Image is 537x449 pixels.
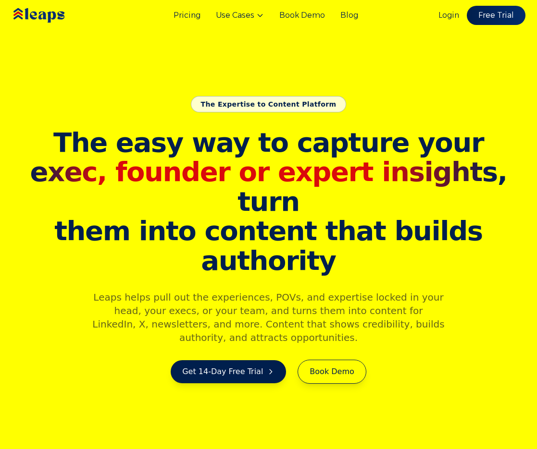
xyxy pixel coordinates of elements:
[84,291,453,344] p: Leaps helps pull out the experiences, POVs, and expertise locked in your head, your execs, or you...
[30,156,497,187] span: exec, founder or expert insights
[467,6,525,25] a: Free Trial
[53,127,484,158] span: The easy way to capture your
[171,360,286,383] a: Get 14-Day Free Trial
[216,10,264,21] button: Use Cases
[12,1,93,29] img: Leaps Logo
[191,96,347,112] div: The Expertise to Content Platform
[174,10,200,21] a: Pricing
[298,360,366,384] a: Book Demo
[15,157,522,216] span: , turn
[340,10,358,21] a: Blog
[279,10,325,21] a: Book Demo
[15,216,522,275] span: them into content that builds authority
[438,10,459,21] a: Login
